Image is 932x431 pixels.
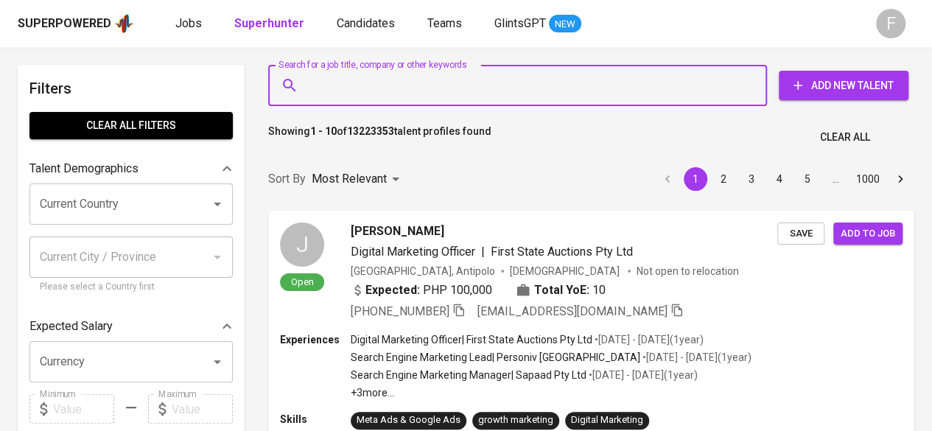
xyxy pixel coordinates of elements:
p: Expected Salary [29,318,113,335]
span: Clear All [820,128,870,147]
input: Value [53,394,114,424]
a: GlintsGPT NEW [494,15,581,33]
div: J [280,222,324,267]
button: Go to page 5 [796,167,819,191]
span: Jobs [175,16,202,30]
nav: pagination navigation [654,167,914,191]
span: [PHONE_NUMBER] [351,304,449,318]
div: Talent Demographics [29,154,233,183]
h6: Filters [29,77,233,100]
img: app logo [114,13,134,35]
span: First State Auctions Pty Ltd [491,245,633,259]
button: Save [777,222,824,245]
p: • [DATE] - [DATE] ( 1 year ) [592,332,704,347]
button: Add to job [833,222,903,245]
span: Teams [427,16,462,30]
div: … [824,172,847,186]
button: Go to page 2 [712,167,735,191]
p: Search Engine Marketing Lead | Personiv [GEOGRAPHIC_DATA] [351,350,640,365]
p: Showing of talent profiles found [268,124,491,151]
b: 13223353 [347,125,394,137]
button: Clear All filters [29,112,233,139]
div: [GEOGRAPHIC_DATA], Antipolo [351,264,495,278]
a: Teams [427,15,465,33]
button: Open [207,351,228,372]
b: Total YoE: [534,281,589,299]
button: Go to page 3 [740,167,763,191]
span: 10 [592,281,606,299]
a: Superpoweredapp logo [18,13,134,35]
div: Digital Marketing [571,413,643,427]
a: Jobs [175,15,205,33]
span: Save [785,225,817,242]
p: Sort By [268,170,306,188]
a: Superhunter [234,15,307,33]
input: Value [172,394,233,424]
p: Most Relevant [312,170,387,188]
p: Skills [280,412,351,427]
b: Superhunter [234,16,304,30]
span: [DEMOGRAPHIC_DATA] [510,264,622,278]
span: Add New Talent [791,77,897,95]
span: [PERSON_NAME] [351,222,444,240]
span: Candidates [337,16,395,30]
div: Most Relevant [312,166,404,193]
p: Digital Marketing Officer | First State Auctions Pty Ltd [351,332,592,347]
b: 1 - 10 [310,125,337,137]
button: page 1 [684,167,707,191]
button: Go to next page [889,167,912,191]
div: Meta Ads & Google Ads [357,413,460,427]
p: +3 more ... [351,385,751,400]
p: Experiences [280,332,351,347]
span: NEW [549,17,581,32]
button: Go to page 1000 [852,167,884,191]
p: Not open to relocation [637,264,739,278]
button: Add New Talent [779,71,908,100]
div: Superpowered [18,15,111,32]
a: Candidates [337,15,398,33]
button: Go to page 4 [768,167,791,191]
p: • [DATE] - [DATE] ( 1 year ) [586,368,698,382]
b: Expected: [365,281,420,299]
p: • [DATE] - [DATE] ( 1 year ) [640,350,751,365]
span: Clear All filters [41,116,221,135]
div: Expected Salary [29,312,233,341]
span: | [481,243,485,261]
span: Digital Marketing Officer [351,245,475,259]
div: PHP 100,000 [351,281,492,299]
span: Add to job [841,225,895,242]
button: Open [207,194,228,214]
span: Open [285,276,320,288]
button: Clear All [814,124,876,151]
div: growth marketing [478,413,553,427]
span: [EMAIL_ADDRESS][DOMAIN_NAME] [477,304,668,318]
p: Search Engine Marketing Manager | Sapaad Pty Ltd [351,368,586,382]
p: Please select a Country first [40,280,223,295]
div: F [876,9,905,38]
p: Talent Demographics [29,160,139,178]
span: GlintsGPT [494,16,546,30]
